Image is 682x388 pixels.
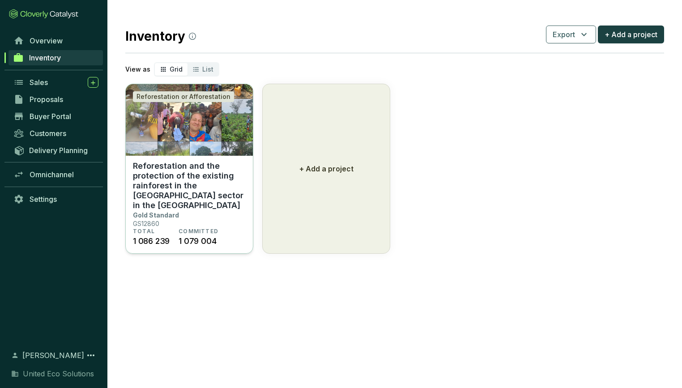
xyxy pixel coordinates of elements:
span: Customers [30,129,66,138]
span: 1 079 004 [179,235,216,247]
span: Grid [170,65,183,73]
div: segmented control [154,62,219,77]
p: + Add a project [299,163,354,174]
p: Gold Standard [133,211,179,219]
button: + Add a project [598,26,664,43]
span: TOTAL [133,228,155,235]
span: Export [553,29,575,40]
a: Inventory [9,50,103,65]
span: Sales [30,78,48,87]
img: Reforestation and the protection of the existing rainforest in the Luabu sector in the Democratic... [126,84,253,156]
a: Customers [9,126,103,141]
span: Delivery Planning [29,146,88,155]
a: Delivery Planning [9,143,103,158]
a: Omnichannel [9,167,103,182]
button: Export [546,26,596,43]
a: Proposals [9,92,103,107]
a: Buyer Portal [9,109,103,124]
a: Sales [9,75,103,90]
span: Inventory [29,53,61,62]
h2: Inventory [125,27,196,46]
span: [PERSON_NAME] [22,350,84,361]
span: Proposals [30,95,63,104]
span: United Eco Solutions [23,368,94,379]
span: Omnichannel [30,170,74,179]
span: List [202,65,213,73]
p: Reforestation and the protection of the existing rainforest in the [GEOGRAPHIC_DATA] sector in th... [133,161,246,210]
span: + Add a project [605,29,657,40]
span: Settings [30,195,57,204]
span: 1 086 239 [133,235,170,247]
p: View as [125,65,150,74]
p: GS12860 [133,220,159,227]
a: Reforestation and the protection of the existing rainforest in the Luabu sector in the Democratic... [125,84,253,254]
span: Buyer Portal [30,112,71,121]
div: Reforestation or Afforestation [133,91,234,102]
button: + Add a project [262,84,390,254]
a: Overview [9,33,103,48]
a: Settings [9,192,103,207]
span: Overview [30,36,63,45]
span: COMMITTED [179,228,218,235]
